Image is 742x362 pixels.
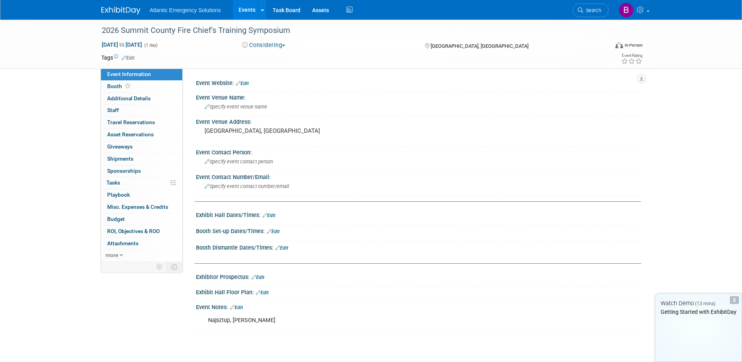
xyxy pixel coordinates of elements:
[107,216,125,222] span: Budget
[431,43,528,49] span: [GEOGRAPHIC_DATA], [GEOGRAPHIC_DATA]
[107,228,160,234] span: ROI, Objectives & ROO
[101,201,182,213] a: Misc. Expenses & Credits
[101,105,182,116] a: Staff
[107,71,151,77] span: Event Information
[730,296,739,304] div: Dismiss
[107,143,133,150] span: Giveaways
[562,41,643,52] div: Event Format
[583,7,601,13] span: Search
[101,81,182,92] a: Booth
[107,131,154,138] span: Asset Reservations
[275,245,288,251] a: Edit
[101,153,182,165] a: Shipments
[107,107,119,113] span: Staff
[101,177,182,189] a: Tasks
[196,77,641,87] div: Event Website:
[101,7,140,14] img: ExhibitDay
[107,119,155,125] span: Travel Reservations
[106,252,118,258] span: more
[122,55,135,61] a: Edit
[99,24,597,38] div: 2026 Summit County Fire Chief's Training Symposium
[106,179,120,186] span: Tasks
[101,141,182,153] a: Giveaways
[101,238,182,250] a: Attachments
[205,159,273,165] span: Specify event contact person
[150,7,221,13] span: Atlantic Emergency Solutions
[695,301,715,306] span: (13 mins)
[101,250,182,261] a: more
[196,301,641,311] div: Event Notes:
[166,262,182,272] td: Toggle Event Tabs
[101,69,182,80] a: Event Information
[196,92,641,101] div: Event Venue Name:
[196,209,641,219] div: Exhibit Hall Dates/Times:
[619,3,634,18] img: Brian Bashista
[624,42,643,48] div: In-Person
[230,305,243,310] a: Edit
[101,41,142,48] span: [DATE] [DATE]
[262,213,275,218] a: Edit
[205,183,289,189] span: Specify event contact number/email
[205,104,267,110] span: Specify event venue name
[101,226,182,237] a: ROI, Objectives & ROO
[196,116,641,126] div: Event Venue Address:
[144,43,158,48] span: (1 day)
[124,83,131,89] span: Booth not reserved yet
[655,299,742,308] div: Watch Demo
[153,262,167,272] td: Personalize Event Tab Strip
[107,83,131,89] span: Booth
[196,271,641,281] div: Exhibitor Prospectus:
[101,129,182,141] a: Asset Reservations
[196,171,641,181] div: Event Contact Number/Email:
[101,165,182,177] a: Sponsorships
[101,117,182,129] a: Travel Reservations
[107,192,130,198] span: Playbook
[101,93,182,105] a: Additional Details
[615,42,623,48] img: Format-Inperson.png
[196,242,641,252] div: Booth Dismantle Dates/Times:
[101,214,182,225] a: Budget
[267,229,280,234] a: Edit
[107,204,168,210] span: Misc. Expenses & Credits
[101,189,182,201] a: Playbook
[107,168,141,174] span: Sponsorships
[196,225,641,235] div: Booth Set-up Dates/Times:
[252,275,264,280] a: Edit
[205,127,373,134] pre: [GEOGRAPHIC_DATA], [GEOGRAPHIC_DATA]
[573,4,609,17] a: Search
[107,95,151,101] span: Additional Details
[655,308,742,316] div: Getting Started with ExhibitDay
[203,313,555,328] div: Najsztup, [PERSON_NAME]
[107,240,138,246] span: Attachments
[621,54,642,58] div: Event Rating
[256,290,269,295] a: Edit
[196,286,641,297] div: Exhibit Hall Floor Plan:
[118,42,126,48] span: to
[101,54,135,62] td: Tags
[196,147,641,156] div: Event Contact Person:
[107,156,133,162] span: Shipments
[236,81,249,86] a: Edit
[239,41,288,49] button: Considering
